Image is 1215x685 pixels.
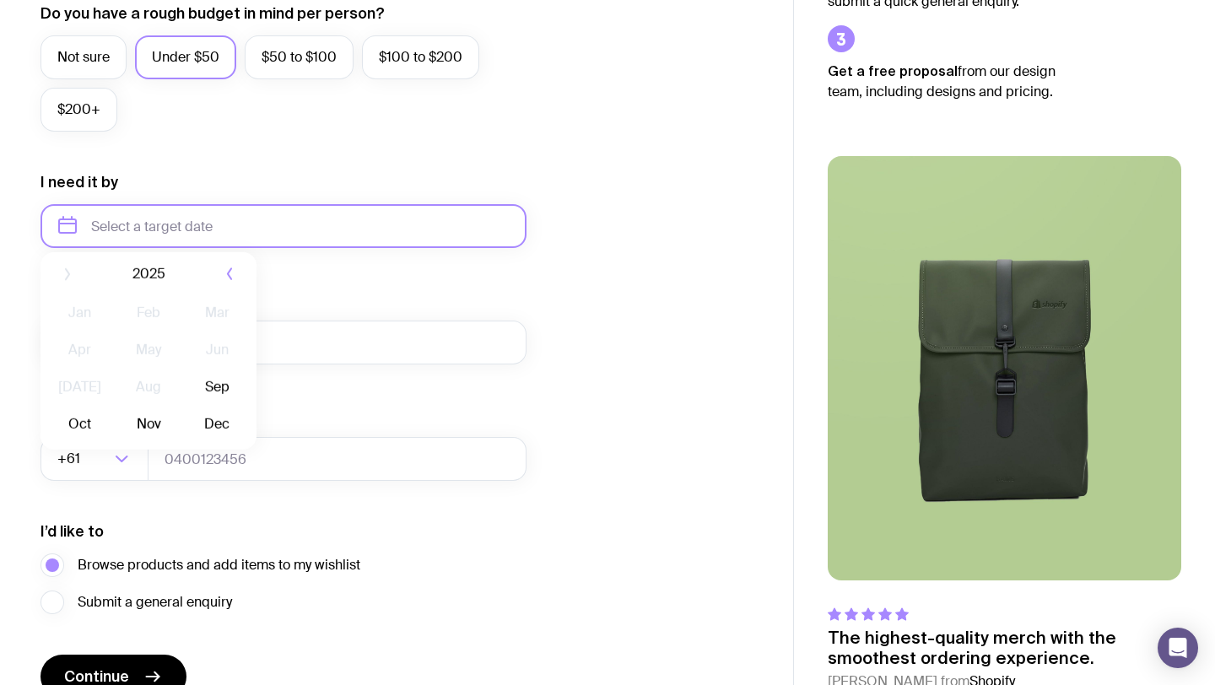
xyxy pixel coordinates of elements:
[49,296,111,330] button: Jan
[186,370,248,404] button: Sep
[49,407,111,441] button: Oct
[49,333,111,367] button: Apr
[84,437,110,481] input: Search for option
[40,321,526,364] input: you@email.com
[78,592,232,612] span: Submit a general enquiry
[828,61,1081,102] p: from our design team, including designs and pricing.
[362,35,479,79] label: $100 to $200
[186,296,248,330] button: Mar
[828,628,1181,668] p: The highest-quality merch with the smoothest ordering experience.
[40,35,127,79] label: Not sure
[132,264,165,284] span: 2025
[245,35,354,79] label: $50 to $100
[117,407,179,441] button: Nov
[1158,628,1198,668] div: Open Intercom Messenger
[117,296,179,330] button: Feb
[40,437,148,481] div: Search for option
[117,333,179,367] button: May
[57,437,84,481] span: +61
[78,555,360,575] span: Browse products and add items to my wishlist
[135,35,236,79] label: Under $50
[40,172,118,192] label: I need it by
[148,437,526,481] input: 0400123456
[186,407,248,441] button: Dec
[117,370,179,404] button: Aug
[828,63,958,78] strong: Get a free proposal
[186,333,248,367] button: Jun
[40,521,104,542] label: I’d like to
[40,3,385,24] label: Do you have a rough budget in mind per person?
[40,204,526,248] input: Select a target date
[40,88,117,132] label: $200+
[49,370,111,404] button: [DATE]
